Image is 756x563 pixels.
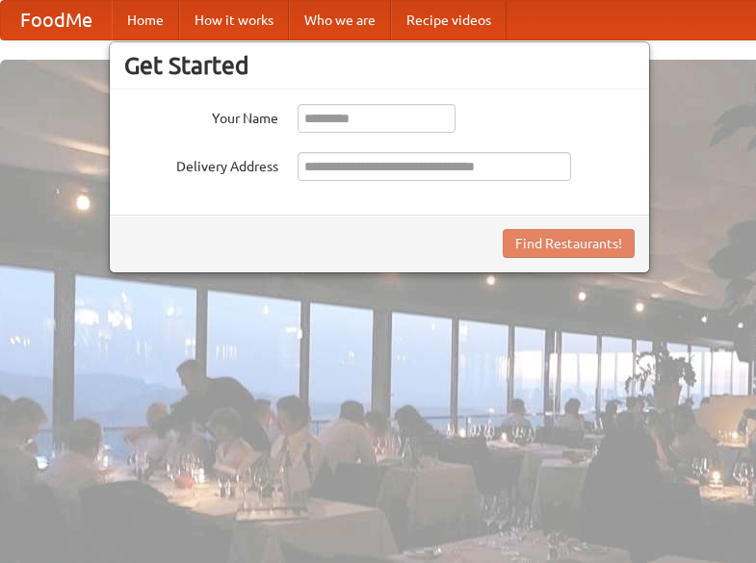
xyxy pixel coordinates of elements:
[124,152,278,176] label: Delivery Address
[289,1,391,39] a: Who we are
[391,1,507,39] a: Recipe videos
[1,1,112,39] a: FoodMe
[124,51,635,80] h3: Get Started
[503,229,635,258] button: Find Restaurants!
[179,1,289,39] a: How it works
[112,1,179,39] a: Home
[124,104,278,128] label: Your Name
